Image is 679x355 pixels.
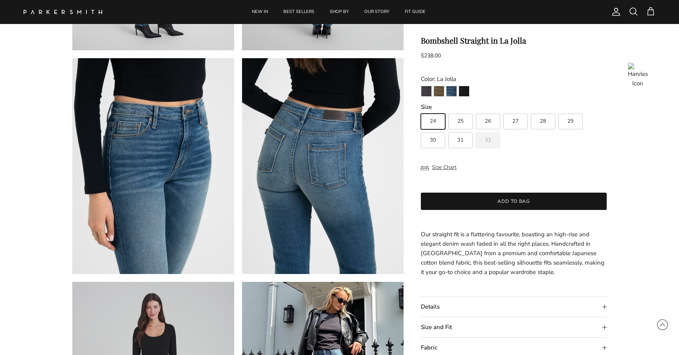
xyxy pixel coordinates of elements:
[421,52,441,59] span: $238.00
[421,74,607,84] div: Color: La Jolla
[476,132,500,148] label: Sold out
[24,10,102,14] img: Parker Smith
[421,297,607,317] summary: Details
[421,160,457,175] button: Size Chart
[459,86,469,96] img: Stallion
[430,119,436,124] span: 24
[446,86,457,96] img: La Jolla
[459,86,470,99] a: Stallion
[512,119,519,124] span: 27
[540,119,546,124] span: 28
[457,119,464,124] span: 25
[446,86,457,99] a: La Jolla
[421,103,432,111] legend: Size
[567,119,574,124] span: 29
[421,193,607,210] button: Add to bag
[434,86,444,96] img: Army
[657,319,668,331] svg: Scroll to Top
[430,138,436,143] span: 30
[421,86,431,96] img: Point Break
[433,86,444,99] a: Army
[457,138,464,143] span: 31
[421,86,432,99] a: Point Break
[608,7,621,17] a: Account
[421,230,604,276] span: Our straight fit is a flattering favourite, boasting an high-rise and elegant denim wash faded in...
[485,119,491,124] span: 26
[421,36,607,45] h1: Bombshell Straight in La Jolla
[421,317,607,337] summary: Size and Fit
[485,138,491,143] span: 32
